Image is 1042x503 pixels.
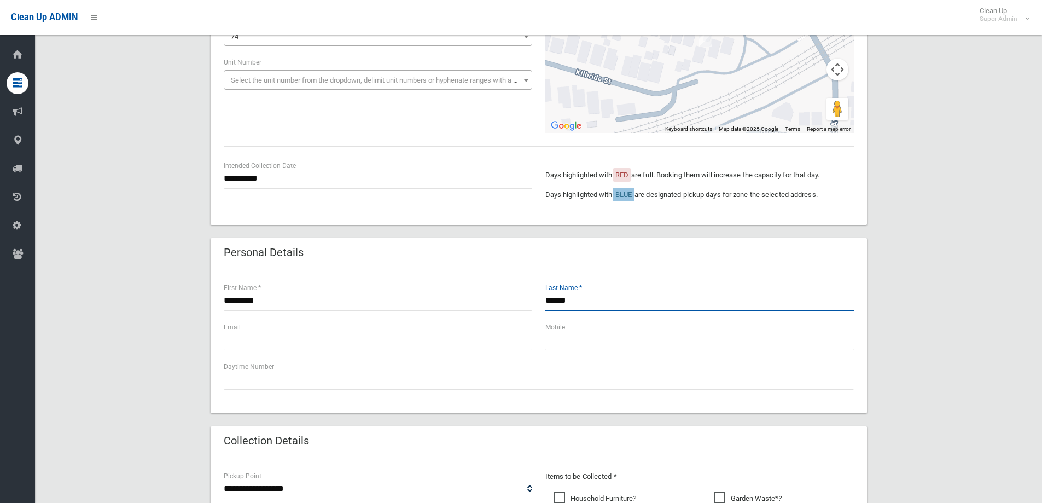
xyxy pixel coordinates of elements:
[545,188,854,201] p: Days highlighted with are designated pickup days for zone the selected address.
[807,126,851,132] a: Report a map error
[826,59,848,80] button: Map camera controls
[826,98,848,120] button: Drag Pegman onto the map to open Street View
[548,119,584,133] a: Open this area in Google Maps (opens a new window)
[231,32,238,41] span: 74
[211,242,317,263] header: Personal Details
[719,126,778,132] span: Map data ©2025 Google
[231,76,537,84] span: Select the unit number from the dropdown, delimit unit numbers or hyphenate ranges with a comma
[11,12,78,22] span: Clean Up ADMIN
[211,430,322,452] header: Collection Details
[615,190,632,199] span: BLUE
[226,29,529,44] span: 74
[545,169,854,182] p: Days highlighted with are full. Booking them will increase the capacity for that day.
[980,15,1017,23] small: Super Admin
[545,470,854,483] p: Items to be Collected *
[548,119,584,133] img: Google
[699,28,712,47] div: 74 Dunstaffenage Street, HURLSTONE PARK NSW 2193
[785,126,800,132] a: Terms
[615,171,628,179] span: RED
[224,26,532,46] span: 74
[665,125,712,133] button: Keyboard shortcuts
[974,7,1028,23] span: Clean Up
